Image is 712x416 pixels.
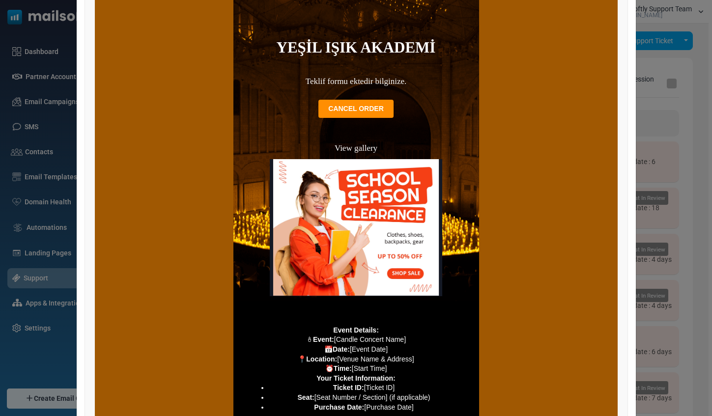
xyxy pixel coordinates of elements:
strong: Seat: [297,393,314,401]
strong: Event Details: [333,326,379,334]
a: CANCEL ORDER [318,100,394,118]
p: YEŞİL IŞIK AKADEMİ [244,37,469,58]
span: CANCEL ORDER [328,105,384,112]
strong: Location: [306,355,337,363]
strong: Event: [313,335,334,343]
p: [Ticket ID] [269,383,459,393]
strong: Your Ticket Information: [316,374,396,382]
strong: Date: [333,345,350,353]
p: [Purchase Date] [269,403,459,413]
p: View gallery [233,142,479,154]
p: 🕯 [Candle Concert Name] 📅 [Event Date] 📍 [Venue Name & Address] ⏰ [Start Time] [253,326,459,374]
strong: Time: [334,364,352,372]
strong: Ticket ID: [333,384,364,391]
p: [Seat Number / Section] (if applicable) [269,393,459,403]
p: Teklif formu ektedir bilginize. [248,76,464,87]
strong: Purchase Date: [314,403,364,411]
